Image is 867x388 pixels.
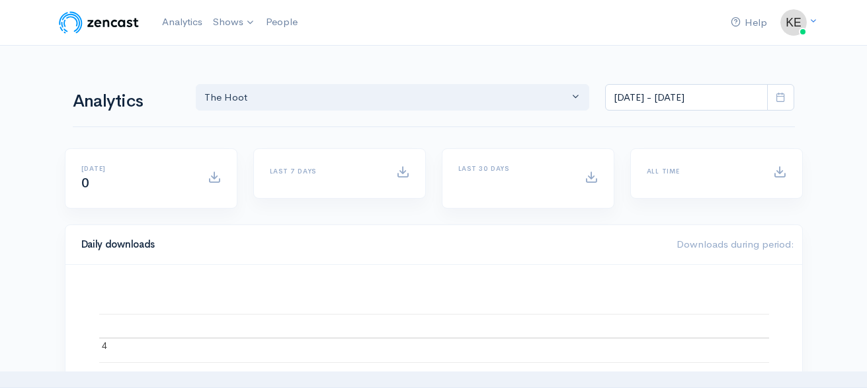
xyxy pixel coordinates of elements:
[81,175,89,191] span: 0
[261,8,303,36] a: People
[270,168,380,175] h6: Last 7 days
[81,239,661,250] h4: Daily downloads
[157,8,208,36] a: Analytics
[725,9,772,37] a: Help
[102,340,107,350] text: 4
[822,343,854,375] iframe: gist-messenger-bubble-iframe
[780,9,807,36] img: ...
[605,84,768,111] input: analytics date range selector
[57,9,141,36] img: ZenCast Logo
[647,168,757,175] h6: All time
[73,92,180,111] h1: Analytics
[208,8,261,37] a: Shows
[204,90,569,105] div: The Hoot
[458,165,569,172] h6: Last 30 days
[81,165,192,172] h6: [DATE]
[196,84,590,111] button: The Hoot
[677,238,794,250] span: Downloads during period:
